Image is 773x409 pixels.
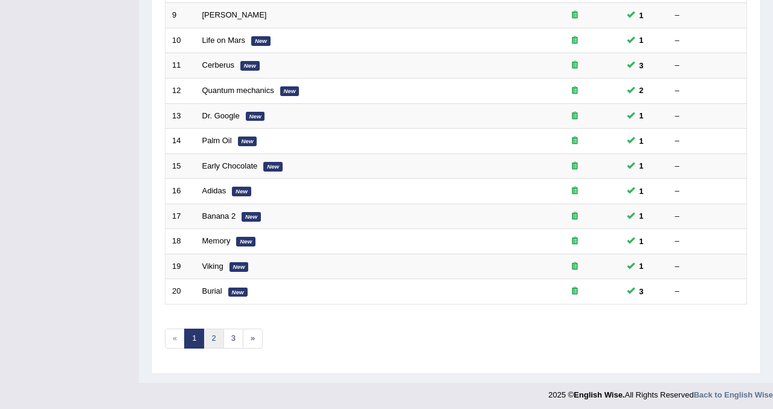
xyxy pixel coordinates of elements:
em: New [246,112,265,121]
strong: English Wise. [574,390,624,399]
span: You can still take this question [635,185,649,198]
div: – [675,286,740,297]
div: Exam occurring question [536,10,614,21]
div: – [675,185,740,197]
td: 13 [165,103,196,129]
a: Burial [202,286,222,295]
div: – [675,161,740,172]
div: Exam occurring question [536,261,614,272]
td: 10 [165,28,196,53]
td: 11 [165,53,196,79]
div: Exam occurring question [536,286,614,297]
div: Exam occurring question [536,236,614,247]
a: [PERSON_NAME] [202,10,267,19]
a: Memory [202,236,231,245]
em: New [242,212,261,222]
span: You can still take this question [635,285,649,298]
span: You can still take this question [635,84,649,97]
div: – [675,85,740,97]
a: Banana 2 [202,211,236,221]
div: – [675,135,740,147]
td: 16 [165,179,196,204]
td: 17 [165,204,196,229]
div: Exam occurring question [536,35,614,47]
a: » [243,329,263,349]
a: Palm Oil [202,136,232,145]
td: 18 [165,229,196,254]
td: 15 [165,153,196,179]
span: You can still take this question [635,235,649,248]
td: 12 [165,78,196,103]
em: New [238,137,257,146]
a: Cerberus [202,60,234,69]
span: You can still take this question [635,260,649,272]
em: New [240,61,260,71]
div: 2025 © All Rights Reserved [548,383,773,401]
em: New [263,162,283,172]
em: New [251,36,271,46]
td: 14 [165,129,196,154]
a: Life on Mars [202,36,246,45]
td: 19 [165,254,196,279]
td: 20 [165,279,196,304]
em: New [236,237,255,246]
a: Viking [202,262,223,271]
div: – [675,10,740,21]
div: – [675,236,740,247]
span: You can still take this question [635,34,649,47]
div: Exam occurring question [536,60,614,71]
a: Quantum mechanics [202,86,274,95]
em: New [229,262,249,272]
a: Early Chocolate [202,161,258,170]
span: You can still take this question [635,109,649,122]
span: You can still take this question [635,9,649,22]
div: Exam occurring question [536,111,614,122]
a: 1 [184,329,204,349]
div: Exam occurring question [536,185,614,197]
div: – [675,35,740,47]
a: Dr. Google [202,111,240,120]
div: – [675,111,740,122]
a: 2 [204,329,223,349]
span: You can still take this question [635,159,649,172]
div: – [675,60,740,71]
em: New [280,86,300,96]
span: You can still take this question [635,210,649,222]
span: You can still take this question [635,59,649,72]
a: Adidas [202,186,226,195]
a: Back to English Wise [694,390,773,399]
div: – [675,261,740,272]
div: Exam occurring question [536,161,614,172]
em: New [228,288,248,297]
div: – [675,211,740,222]
td: 9 [165,3,196,28]
em: New [232,187,251,196]
div: Exam occurring question [536,85,614,97]
span: You can still take this question [635,135,649,147]
div: Exam occurring question [536,211,614,222]
div: Exam occurring question [536,135,614,147]
span: « [165,329,185,349]
a: 3 [223,329,243,349]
